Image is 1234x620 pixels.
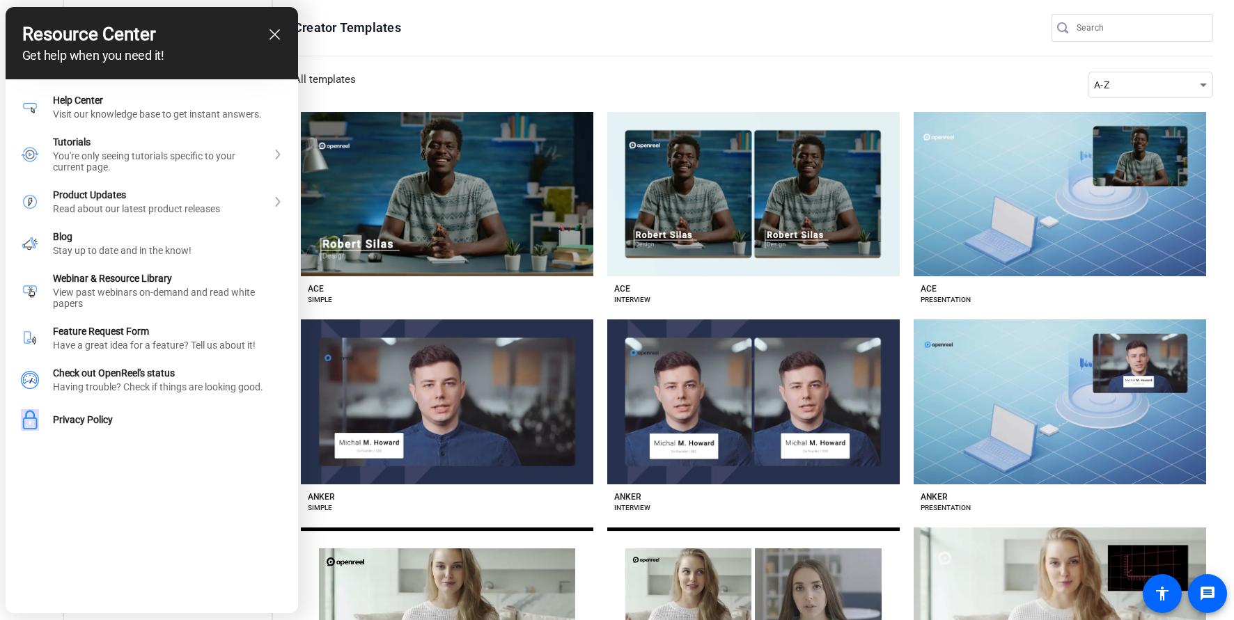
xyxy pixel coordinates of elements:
img: module icon [21,98,39,116]
div: Read about our latest product releases [53,203,267,214]
div: Privacy Policy [53,414,283,425]
div: close resource center [268,28,281,41]
h3: Resource Center [22,24,281,45]
div: Blog [6,223,298,264]
img: module icon [21,371,39,389]
div: Check out OpenReel's status [6,359,298,401]
div: Feature Request Form [6,317,298,359]
svg: expand [274,197,282,207]
div: Visit our knowledge base to get instant answers. [53,109,283,120]
img: module icon [21,282,39,300]
img: module icon [21,145,39,164]
img: module icon [21,235,39,253]
div: Feature Request Form [53,326,283,337]
div: Product Updates [6,181,298,223]
div: Resource center home modules [6,79,298,439]
div: Webinar & Resource Library [53,273,283,284]
div: Tutorials [53,136,267,148]
div: Stay up to date and in the know! [53,245,283,256]
div: Help Center [53,95,283,106]
div: Tutorials [6,128,298,181]
img: module icon [21,193,39,211]
h4: Get help when you need it! [22,48,281,63]
svg: expand [274,150,282,159]
img: module icon [21,329,39,347]
div: You're only seeing tutorials specific to your current page. [53,150,267,173]
div: Having trouble? Check if things are looking good. [53,381,283,392]
div: Have a great idea for a feature? Tell us about it! [53,340,283,351]
img: module icon [21,409,39,431]
div: Check out OpenReel's status [53,367,283,379]
div: View past webinars on-demand and read white papers [53,287,283,309]
div: entering resource center home [6,79,298,439]
div: Blog [53,231,283,242]
div: Product Updates [53,189,267,200]
div: Webinar & Resource Library [6,264,298,317]
div: Privacy Policy [6,401,298,439]
div: Help Center [6,86,298,128]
